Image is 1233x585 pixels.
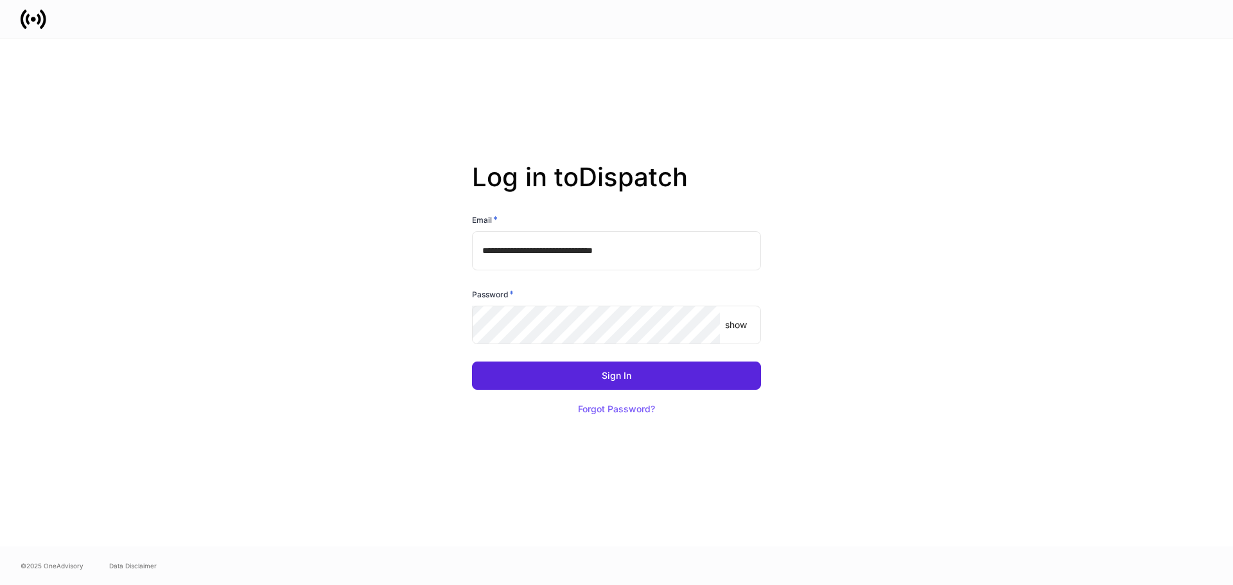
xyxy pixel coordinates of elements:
button: Forgot Password? [562,395,671,423]
p: show [725,319,747,331]
h6: Email [472,213,498,226]
a: Data Disclaimer [109,561,157,571]
span: © 2025 OneAdvisory [21,561,83,571]
div: Forgot Password? [578,405,655,414]
button: Sign In [472,362,761,390]
div: Sign In [602,371,631,380]
h6: Password [472,288,514,301]
h2: Log in to Dispatch [472,162,761,213]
